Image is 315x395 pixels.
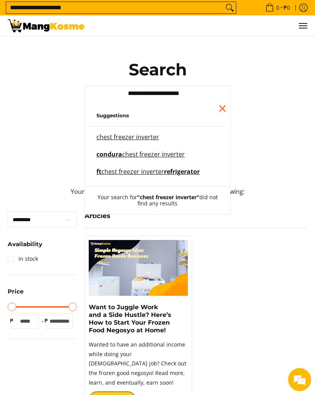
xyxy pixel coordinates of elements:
span: Wanted to have an additional income while doing your [DEMOGRAPHIC_DATA] job? Check out the frozen... [89,341,186,386]
mark: chest freezer inverter [122,150,185,158]
strong: "chest freezer inverter" [137,193,199,201]
summary: Open [8,241,42,253]
h1: Search [85,60,230,80]
a: chest freezer inverter [96,134,219,148]
img: Search: 24 results found for &quot;chest freezer inverter&quot; | Mang Kosme [8,19,85,32]
span: ₱ [42,317,50,325]
span: 0 [275,5,280,10]
p: Your search for found the following: [8,187,307,204]
button: Your search for"chest freezer inverter"did not find any results [85,187,230,214]
div: Close pop up [217,103,228,114]
span: ft [96,167,101,176]
img: https://mangkosme.com/pages/negosyo-hub [89,240,188,296]
span: Availability [8,241,42,247]
button: Search [224,2,236,13]
span: ₱ [8,317,15,325]
button: Menu [298,15,307,36]
span: Price [8,288,24,294]
summary: Open [8,288,24,300]
mark: chest freezer inverter [96,133,159,141]
a: In stock [8,253,38,265]
span: condura [96,150,122,158]
a: ft chest freezer inverter refrigerator [96,169,219,182]
a: Want to Juggle Work and a Side Hustle? Here’s How to Start Your Frozen Food Negosyo at Home! [89,303,171,334]
a: condura chest freezer inverter [96,152,219,165]
ul: Customer Navigation [92,15,307,36]
span: • [263,3,292,12]
mark: chest freezer inverter [101,167,164,176]
span: refrigerator [164,167,200,176]
span: ₱0 [282,5,291,10]
h4: Articles [85,212,307,220]
h6: Suggestions [96,112,219,118]
nav: Main Menu [92,15,307,36]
